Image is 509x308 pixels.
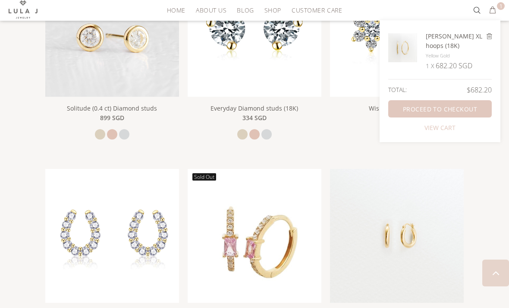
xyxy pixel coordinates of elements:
[191,3,232,17] a: About Us
[211,104,298,112] a: Everyday Diamond studs (18K)
[67,104,157,112] a: Solitude (0.4 ct) Diamond studs
[426,52,484,59] li: yellow gold
[162,3,191,17] a: HOME
[482,260,509,286] a: BACK TO TOP
[264,7,281,13] span: Shop
[45,25,179,33] a: Solitude (0.4 ct) Diamond studs
[167,7,185,13] span: HOME
[292,7,342,13] span: Customer Care
[388,100,492,117] a: PROCEED TO CHECKOUT
[237,7,254,13] span: Blog
[188,25,321,33] a: Everyday Diamond studs (18K)
[45,231,179,239] a: She’s So Lucky earrings
[388,32,484,70] a: linear-gradient(135deg,rgba(255, 238, 179, 1) 0%, rgba(212, 175, 55, 1) 100%) [PERSON_NAME] XL ho...
[242,113,267,123] span: 334 SGD
[407,86,492,94] div: $682.20
[330,25,464,33] a: Wish earrings (18K)
[388,86,407,94] div: TOTAL:
[485,3,500,17] button: 1
[426,32,484,51] h2: [PERSON_NAME] XL hoops (18K)
[196,7,226,13] span: About Us
[100,113,124,123] span: 899 SGD
[286,3,342,17] a: Customer Care
[330,231,464,239] a: Cleo hoops (18K)
[388,33,417,62] img: linear-gradient(135deg,rgba(255, 238, 179, 1) 0%, rgba(212, 175, 55, 1) 100%)
[436,61,472,70] div: 682.20 SGD
[192,173,216,181] span: Sold Out
[232,3,259,17] a: Blog
[426,62,434,70] div: 1 X
[369,104,425,112] a: Wish earrings (18K)
[424,124,456,132] a: VIEW CART
[188,231,321,239] a: Kate Diamond huggies Sold Out
[259,3,286,17] a: Shop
